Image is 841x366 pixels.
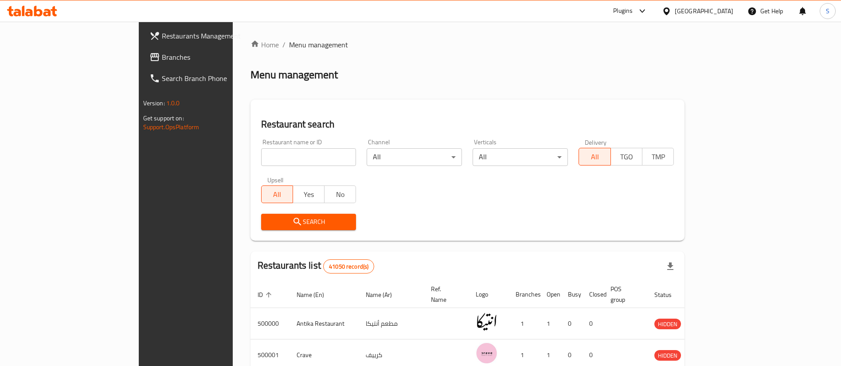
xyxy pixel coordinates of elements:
span: Search [268,216,349,227]
th: Branches [509,281,540,308]
span: HIDDEN [654,319,681,329]
span: No [328,188,352,201]
span: TGO [614,150,639,163]
h2: Menu management [250,68,338,82]
div: Plugins [613,6,633,16]
label: Delivery [585,139,607,145]
span: HIDDEN [654,351,681,361]
td: Antika Restaurant [289,308,359,339]
button: All [261,185,293,203]
th: Busy [561,281,582,308]
div: HIDDEN [654,319,681,329]
td: 1 [540,308,561,339]
span: Branches [162,52,272,62]
td: 0 [561,308,582,339]
span: Yes [297,188,321,201]
nav: breadcrumb [250,39,685,50]
span: 41050 record(s) [324,262,374,271]
button: All [579,148,610,166]
span: ID [258,289,274,300]
td: 0 [582,308,603,339]
h2: Restaurants list [258,259,375,274]
span: Version: [143,97,165,109]
th: Open [540,281,561,308]
img: Crave [476,342,498,364]
a: Support.OpsPlatform [143,121,199,133]
span: Search Branch Phone [162,73,272,84]
button: TGO [610,148,642,166]
span: Menu management [289,39,348,50]
button: Search [261,214,356,230]
span: Name (En) [297,289,336,300]
span: Restaurants Management [162,31,272,41]
div: Total records count [323,259,374,274]
a: Branches [142,46,279,68]
a: Search Branch Phone [142,68,279,89]
button: No [324,185,356,203]
td: مطعم أنتيكا [359,308,424,339]
input: Search for restaurant name or ID.. [261,148,356,166]
span: All [265,188,289,201]
span: POS group [610,284,637,305]
li: / [282,39,286,50]
span: Get support on: [143,112,184,124]
span: Name (Ar) [366,289,403,300]
span: Status [654,289,683,300]
td: 1 [509,308,540,339]
span: All [583,150,607,163]
h2: Restaurant search [261,118,674,131]
span: S [826,6,829,16]
button: TMP [642,148,674,166]
label: Upsell [267,177,284,183]
div: All [473,148,568,166]
div: Export file [660,256,681,277]
th: Logo [469,281,509,308]
button: Yes [293,185,325,203]
span: TMP [646,150,670,163]
div: All [367,148,462,166]
th: Closed [582,281,603,308]
span: 1.0.0 [166,97,180,109]
div: [GEOGRAPHIC_DATA] [675,6,733,16]
span: Ref. Name [431,284,458,305]
img: Antika Restaurant [476,311,498,333]
a: Restaurants Management [142,25,279,46]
